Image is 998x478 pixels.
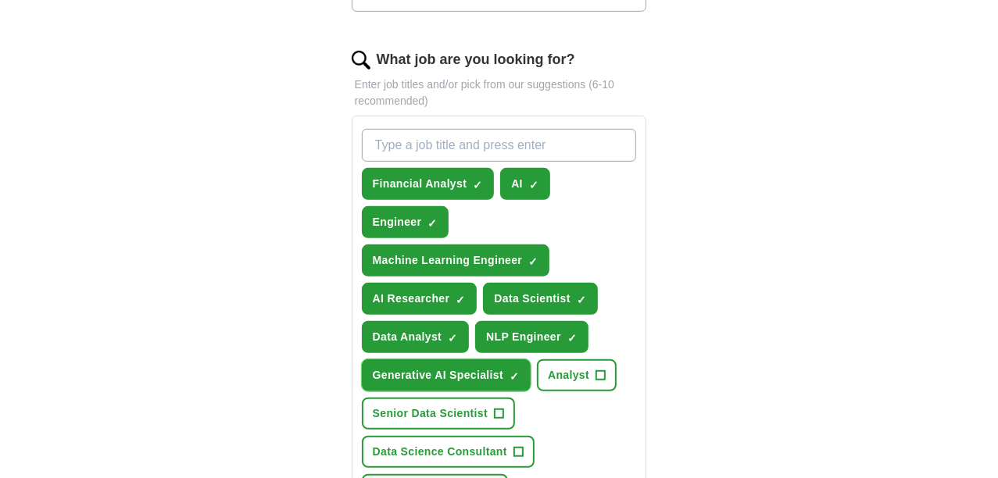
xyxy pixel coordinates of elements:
[511,176,523,192] span: AI
[373,444,507,460] span: Data Science Consultant
[510,370,519,383] span: ✓
[483,283,598,315] button: Data Scientist✓
[362,168,495,200] button: Financial Analyst✓
[528,255,538,268] span: ✓
[352,77,647,109] p: Enter job titles and/or pick from our suggestions (6-10 recommended)
[362,244,550,276] button: Machine Learning Engineer✓
[352,51,370,70] img: search.png
[500,168,550,200] button: AI✓
[373,214,422,230] span: Engineer
[427,217,437,230] span: ✓
[362,436,535,468] button: Data Science Consultant
[486,329,561,345] span: NLP Engineer
[537,359,617,391] button: Analyst
[362,129,637,162] input: Type a job title and press enter
[456,294,465,306] span: ✓
[373,176,467,192] span: Financial Analyst
[362,206,449,238] button: Engineer✓
[373,367,503,383] span: Generative AI Specialist
[529,179,538,191] span: ✓
[373,291,450,307] span: AI Researcher
[494,291,571,307] span: Data Scientist
[567,332,577,344] span: ✓
[473,179,482,191] span: ✓
[377,49,575,70] label: What job are you looking for?
[362,283,478,315] button: AI Researcher✓
[362,398,515,430] button: Senior Data Scientist
[448,332,457,344] span: ✓
[373,329,442,345] span: Data Analyst
[362,359,531,391] button: Generative AI Specialist✓
[362,321,470,353] button: Data Analyst✓
[548,367,589,383] span: Analyst
[373,405,488,422] span: Senior Data Scientist
[475,321,588,353] button: NLP Engineer✓
[373,252,523,269] span: Machine Learning Engineer
[577,294,586,306] span: ✓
